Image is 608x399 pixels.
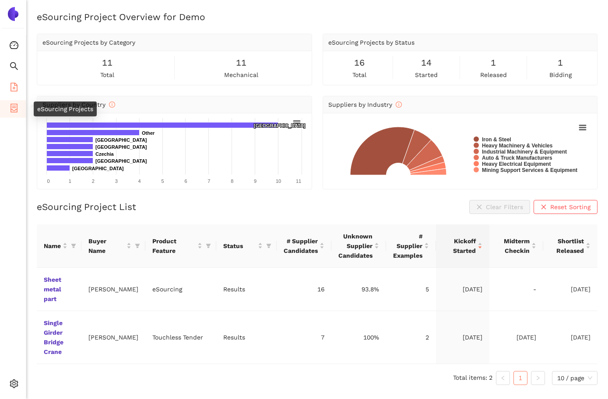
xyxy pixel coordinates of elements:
[6,7,20,21] img: Logo
[543,268,597,311] td: [DATE]
[482,167,577,173] text: Mining Support Services & Equipment
[95,144,147,150] text: [GEOGRAPHIC_DATA]
[500,375,506,381] span: left
[142,130,155,136] text: Other
[100,70,114,80] span: total
[277,268,331,311] td: 16
[386,224,436,268] th: this column's title is # Supplier Examples,this column is sortable
[276,178,281,184] text: 10
[489,311,543,364] td: [DATE]
[254,178,257,184] text: 9
[352,70,366,80] span: total
[496,371,510,385] button: left
[296,178,301,184] text: 11
[469,200,530,214] button: closeClear Filters
[541,204,547,211] span: close
[102,56,112,70] span: 11
[421,56,432,70] span: 14
[558,56,563,70] span: 1
[331,224,386,268] th: this column's title is Unknown Supplier Candidates,this column is sortable
[95,151,114,157] text: Czechia
[37,10,597,23] h2: eSourcing Project Overview for Demo
[277,311,331,364] td: 7
[482,155,552,161] text: Auto & Truck Manufacturers
[81,311,145,364] td: [PERSON_NAME]
[81,268,145,311] td: [PERSON_NAME]
[386,311,436,364] td: 2
[152,236,196,255] span: Product Feature
[207,178,210,184] text: 7
[95,158,147,164] text: [GEOGRAPHIC_DATA]
[386,268,436,311] td: 5
[328,39,415,46] span: eSourcing Projects by Status
[216,224,277,268] th: this column's title is Status,this column is sortable
[415,70,438,80] span: started
[557,371,592,385] span: 10 / page
[338,231,373,260] span: Unknown Supplier Candidates
[81,224,145,268] th: this column's title is Buyer Name,this column is sortable
[34,101,97,116] div: eSourcing Projects
[436,268,489,311] td: [DATE]
[37,200,136,213] h2: eSourcing Project List
[543,311,597,364] td: [DATE]
[531,371,545,385] button: right
[88,236,125,255] span: Buyer Name
[552,371,597,385] div: Page Size
[266,243,271,248] span: filter
[109,101,115,108] span: info-circle
[10,101,18,118] span: container
[284,236,318,255] span: # Supplier Candidates
[204,234,213,257] span: filter
[482,161,551,167] text: Heavy Electrical Equipment
[496,371,510,385] li: Previous Page
[482,149,567,155] text: Industrial Machinery & Equipment
[138,178,141,184] text: 4
[496,236,530,255] span: Midterm Checkin
[10,80,18,97] span: file-add
[42,101,115,108] span: Suppliers by Country
[254,123,306,128] text: [GEOGRAPHIC_DATA]
[133,234,142,257] span: filter
[10,376,18,394] span: setting
[223,241,256,251] span: Status
[92,178,95,184] text: 2
[145,224,216,268] th: this column's title is Product Feature,this column is sortable
[44,241,61,251] span: Name
[115,178,118,184] text: 3
[331,268,386,311] td: 93.8%
[513,371,527,385] li: 1
[396,101,402,108] span: info-circle
[47,178,49,184] text: 0
[393,231,422,260] span: # Supplier Examples
[42,39,135,46] span: eSourcing Projects by Category
[489,224,543,268] th: this column's title is Midterm Checkin,this column is sortable
[514,371,527,385] a: 1
[531,371,545,385] li: Next Page
[550,236,584,255] span: Shortlist Released
[95,137,147,143] text: [GEOGRAPHIC_DATA]
[453,371,492,385] li: Total items: 2
[436,311,489,364] td: [DATE]
[69,239,78,252] span: filter
[184,178,187,184] text: 6
[354,56,365,70] span: 16
[328,101,402,108] span: Suppliers by Industry
[206,243,211,248] span: filter
[489,268,543,311] td: -
[161,178,164,184] text: 5
[71,243,76,248] span: filter
[534,200,597,214] button: closeReset Sorting
[231,178,233,184] text: 8
[216,268,277,311] td: Results
[535,375,541,381] span: right
[145,268,216,311] td: eSourcing
[216,311,277,364] td: Results
[10,59,18,76] span: search
[224,70,258,80] span: mechanical
[10,38,18,55] span: dashboard
[264,239,273,252] span: filter
[236,56,246,70] span: 11
[482,136,511,143] text: Iron & Steel
[543,224,597,268] th: this column's title is Shortlist Released,this column is sortable
[135,243,140,248] span: filter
